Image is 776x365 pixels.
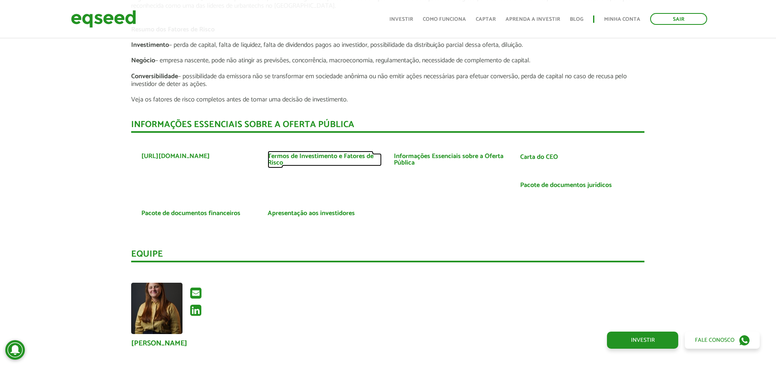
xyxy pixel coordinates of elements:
div: Equipe [131,250,644,262]
a: Fale conosco [685,332,760,349]
a: Blog [570,17,583,22]
a: Pacote de documentos jurídicos [520,182,612,189]
strong: Negócio [131,55,155,66]
a: Aprenda a investir [506,17,560,22]
a: Como funciona [423,17,466,22]
a: Informações Essenciais sobre a Oferta Pública [394,153,508,166]
a: Minha conta [604,17,640,22]
a: [PERSON_NAME] [131,340,187,347]
div: INFORMAÇÕES ESSENCIAIS SOBRE A OFERTA PÚBLICA [131,120,644,133]
a: Apresentação aos investidores [268,210,355,217]
a: Termos de Investimento e Fatores de Risco [268,153,382,166]
a: Ver perfil do usuário. [131,283,182,334]
a: Investir [389,17,413,22]
img: EqSeed [71,8,136,30]
a: Sair [650,13,707,25]
p: – possibilidade da emissora não se transformar em sociedade anônima ou não emitir ações necessári... [131,73,644,88]
p: Veja os fatores de risco completos antes de tomar uma decisão de investimento. [131,96,644,103]
a: Carta do CEO [520,154,558,161]
p: – empresa nascente, pode não atingir as previsões, concorrência, macroeconomia, regulamentação, n... [131,57,644,72]
a: Pacote de documentos financeiros [141,210,240,217]
strong: Investimento [131,40,169,51]
img: Foto de Daniela Freitas Ribeiro [131,283,182,334]
p: – perda de capital, falta de liquidez, falta de dividendos pagos ao investidor, possibilidade da ... [131,41,644,57]
a: Investir [607,332,678,349]
strong: Conversibilidade [131,71,178,82]
a: Captar [476,17,496,22]
a: [URL][DOMAIN_NAME] [141,153,210,160]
